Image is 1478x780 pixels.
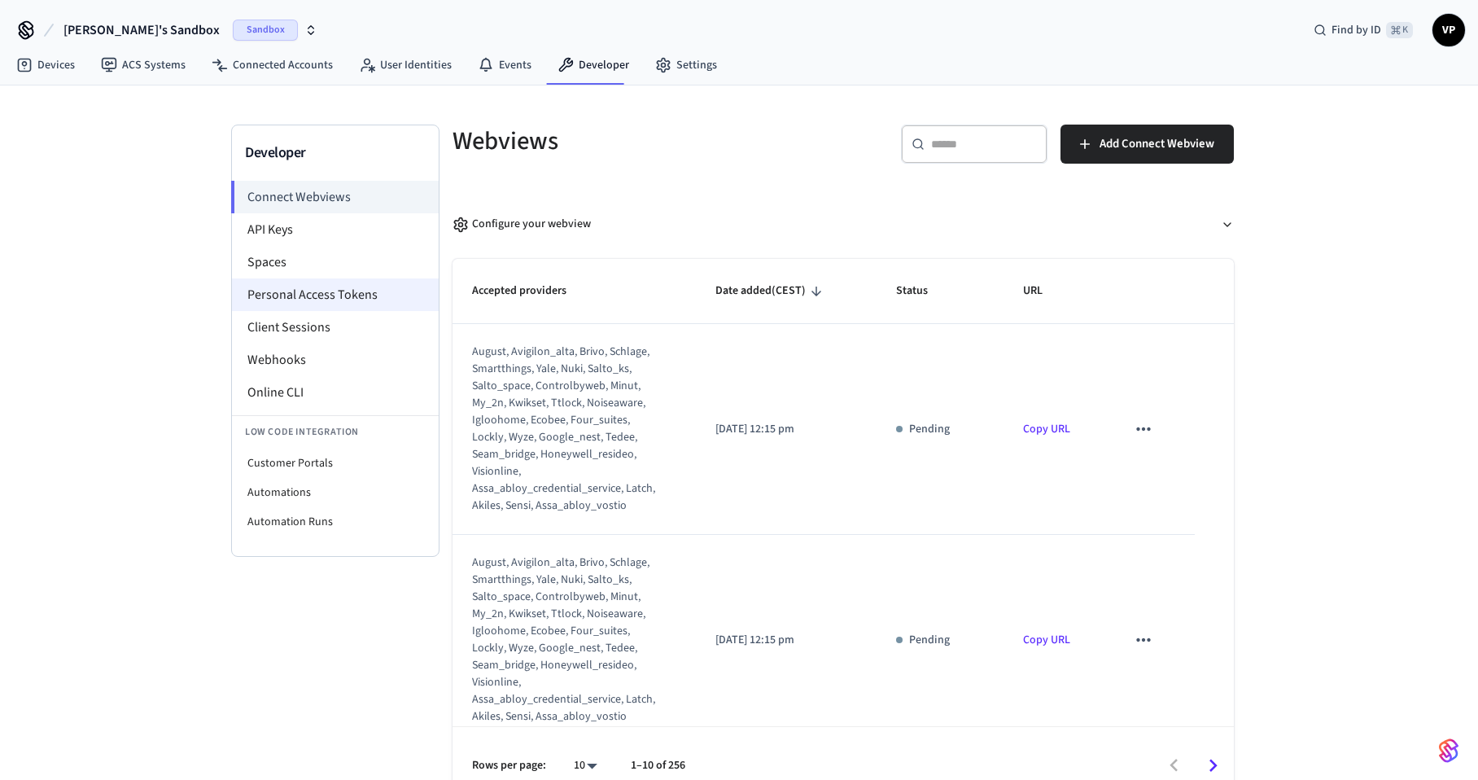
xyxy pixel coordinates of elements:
[232,311,439,344] li: Client Sessions
[896,278,949,304] span: Status
[232,344,439,376] li: Webhooks
[232,415,439,449] li: Low Code Integration
[346,50,465,80] a: User Identities
[715,632,856,649] p: [DATE] 12:15 pm
[3,50,88,80] a: Devices
[232,449,439,478] li: Customer Portals
[1023,632,1070,648] a: Copy URL
[566,754,605,778] div: 10
[1332,22,1381,38] span: Find by ID
[909,421,950,438] p: Pending
[1439,738,1458,764] img: SeamLogoGradient.69752ec5.svg
[1386,22,1413,38] span: ⌘ K
[715,278,827,304] span: Date added(CEST)
[472,278,588,304] span: Accepted providers
[1100,134,1214,155] span: Add Connect Webview
[63,20,220,40] span: [PERSON_NAME]'s Sandbox
[232,376,439,409] li: Online CLI
[1432,14,1465,46] button: VP
[1023,421,1070,437] a: Copy URL
[544,50,642,80] a: Developer
[909,632,950,649] p: Pending
[233,20,298,41] span: Sandbox
[245,142,426,164] h3: Developer
[88,50,199,80] a: ACS Systems
[453,125,833,158] h5: Webviews
[465,50,544,80] a: Events
[1301,15,1426,45] div: Find by ID⌘ K
[715,421,856,438] p: [DATE] 12:15 pm
[232,213,439,246] li: API Keys
[232,507,439,537] li: Automation Runs
[231,181,439,213] li: Connect Webviews
[631,757,685,774] p: 1–10 of 256
[472,554,656,725] div: august, avigilon_alta, brivo, schlage, smartthings, yale, nuki, salto_ks, salto_space, controlbyw...
[232,478,439,507] li: Automations
[199,50,346,80] a: Connected Accounts
[232,278,439,311] li: Personal Access Tokens
[453,216,591,233] div: Configure your webview
[453,203,1234,246] button: Configure your webview
[472,757,546,774] p: Rows per page:
[1060,125,1234,164] button: Add Connect Webview
[232,246,439,278] li: Spaces
[1023,278,1064,304] span: URL
[472,344,656,515] div: august, avigilon_alta, brivo, schlage, smartthings, yale, nuki, salto_ks, salto_space, controlbyw...
[1434,15,1463,45] span: VP
[642,50,730,80] a: Settings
